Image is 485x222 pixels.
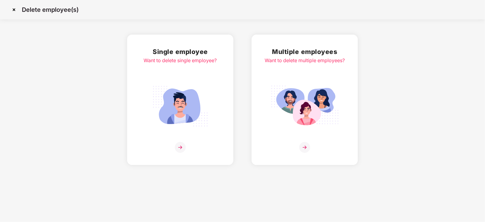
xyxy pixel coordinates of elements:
div: Want to delete single employee? [144,57,217,64]
h2: Single employee [144,47,217,57]
img: svg+xml;base64,PHN2ZyBpZD0iQ3Jvc3MtMzJ4MzIiIHhtbG5zPSJodHRwOi8vd3d3LnczLm9yZy8yMDAwL3N2ZyIgd2lkdG... [9,5,19,15]
img: svg+xml;base64,PHN2ZyB4bWxucz0iaHR0cDovL3d3dy53My5vcmcvMjAwMC9zdmciIHdpZHRoPSIzNiIgaGVpZ2h0PSIzNi... [299,142,310,153]
img: svg+xml;base64,PHN2ZyB4bWxucz0iaHR0cDovL3d3dy53My5vcmcvMjAwMC9zdmciIGlkPSJTaW5nbGVfZW1wbG95ZWUiIH... [146,82,214,130]
img: svg+xml;base64,PHN2ZyB4bWxucz0iaHR0cDovL3d3dy53My5vcmcvMjAwMC9zdmciIGlkPSJNdWx0aXBsZV9lbXBsb3llZS... [271,82,339,130]
img: svg+xml;base64,PHN2ZyB4bWxucz0iaHR0cDovL3d3dy53My5vcmcvMjAwMC9zdmciIHdpZHRoPSIzNiIgaGVpZ2h0PSIzNi... [175,142,186,153]
p: Delete employee(s) [22,6,79,13]
div: Want to delete multiple employees? [265,57,345,64]
h2: Multiple employees [265,47,345,57]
